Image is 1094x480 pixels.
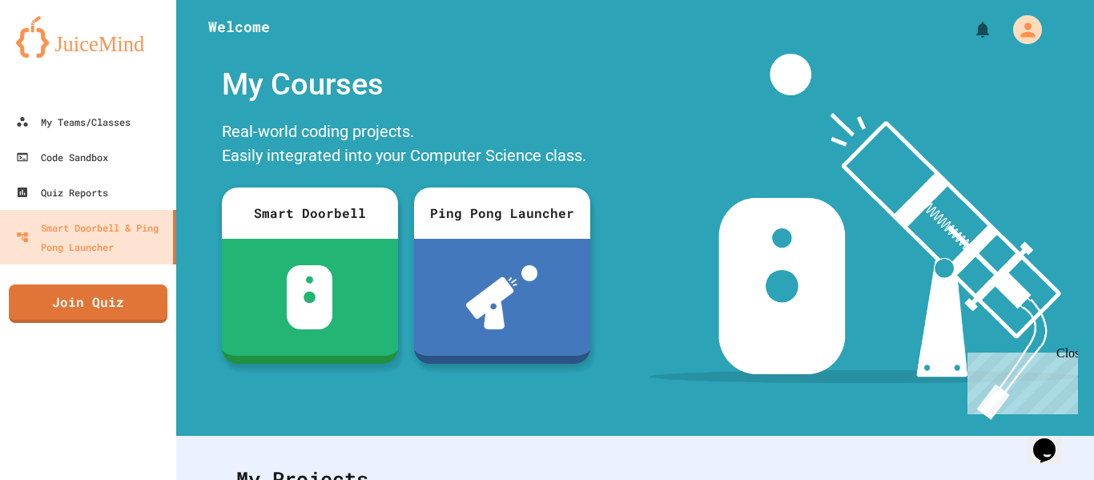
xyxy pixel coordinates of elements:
iframe: chat widget [961,346,1078,414]
img: banner-image-my-projects.png [650,54,1079,420]
div: Chat with us now!Close [6,6,111,102]
a: Join Quiz [9,284,167,323]
img: sdb-white.svg [287,265,332,329]
div: Smart Doorbell [222,188,398,239]
div: Code Sandbox [16,147,108,167]
div: My Account [996,11,1046,48]
div: Smart Doorbell & Ping Pong Launcher [16,218,167,256]
div: Quiz Reports [16,183,108,202]
div: My Notifications [943,16,996,43]
div: My Teams/Classes [16,112,131,131]
img: logo-orange.svg [16,16,160,58]
div: Real-world coding projects. Easily integrated into your Computer Science class. [214,115,598,175]
div: My Courses [214,54,598,115]
img: ppl-with-ball.png [466,265,537,329]
iframe: chat widget [1027,416,1078,464]
div: Ping Pong Launcher [414,188,590,239]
